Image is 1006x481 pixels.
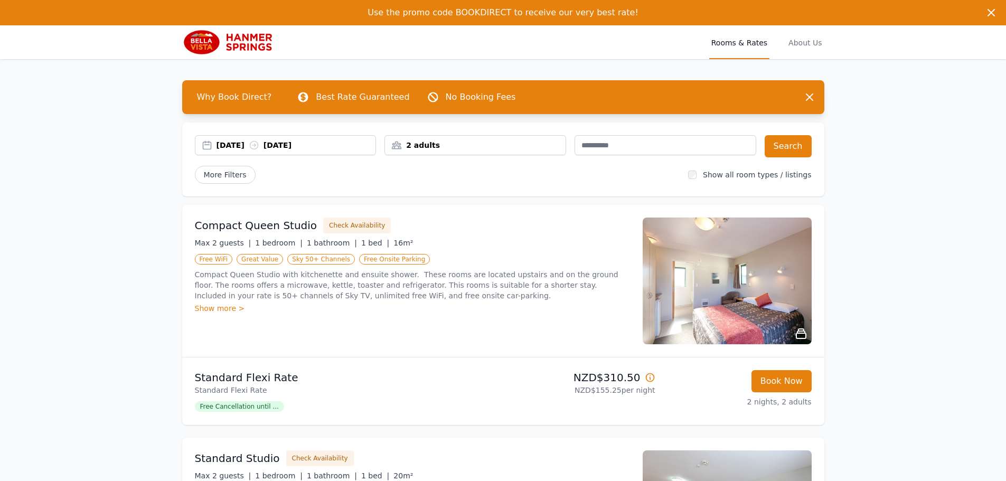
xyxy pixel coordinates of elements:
p: NZD$155.25 per night [507,385,655,395]
span: Great Value [237,254,283,265]
p: 2 nights, 2 adults [664,397,812,407]
p: Standard Flexi Rate [195,385,499,395]
h3: Standard Studio [195,451,280,466]
h3: Compact Queen Studio [195,218,317,233]
span: Max 2 guests | [195,471,251,480]
button: Search [765,135,812,157]
span: More Filters [195,166,256,184]
span: 1 bed | [361,471,389,480]
span: Sky 50+ Channels [287,254,355,265]
a: Rooms & Rates [709,25,769,59]
span: 1 bedroom | [255,471,303,480]
div: 2 adults [385,140,566,150]
span: 1 bedroom | [255,239,303,247]
span: 1 bathroom | [307,471,357,480]
button: Book Now [751,370,812,392]
span: Why Book Direct? [189,87,280,108]
span: 1 bed | [361,239,389,247]
span: Use the promo code BOOKDIRECT to receive our very best rate! [368,7,638,17]
div: Show more > [195,303,630,314]
span: 20m² [393,471,413,480]
button: Check Availability [323,218,391,233]
p: Compact Queen Studio with kitchenette and ensuite shower. These rooms are located upstairs and on... [195,269,630,301]
button: Check Availability [286,450,354,466]
span: Max 2 guests | [195,239,251,247]
label: Show all room types / listings [703,171,811,179]
p: Standard Flexi Rate [195,370,499,385]
p: Best Rate Guaranteed [316,91,409,103]
span: 1 bathroom | [307,239,357,247]
span: Free Onsite Parking [359,254,430,265]
p: No Booking Fees [446,91,516,103]
a: About Us [786,25,824,59]
span: 16m² [393,239,413,247]
img: Bella Vista Hanmer Springs [182,30,284,55]
span: Free Cancellation until ... [195,401,284,412]
span: Free WiFi [195,254,233,265]
div: [DATE] [DATE] [217,140,376,150]
p: NZD$310.50 [507,370,655,385]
